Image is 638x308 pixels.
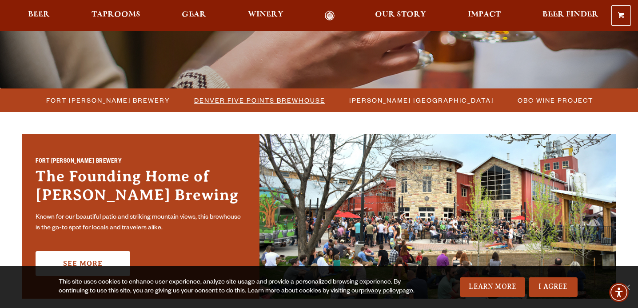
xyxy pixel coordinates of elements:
a: Fort [PERSON_NAME] Brewery [41,94,175,107]
a: See More [36,251,130,276]
h3: The Founding Home of [PERSON_NAME] Brewing [36,167,246,209]
span: [PERSON_NAME] [GEOGRAPHIC_DATA] [349,94,494,107]
span: Gear [182,11,206,18]
div: This site uses cookies to enhance user experience, analyze site usage and provide a personalized ... [59,278,415,296]
p: Known for our beautiful patio and striking mountain views, this brewhouse is the go-to spot for l... [36,212,246,234]
h2: Fort [PERSON_NAME] Brewery [36,157,246,168]
a: Beer [22,11,56,21]
a: Impact [462,11,506,21]
a: OBC Wine Project [512,94,598,107]
span: Denver Five Points Brewhouse [194,94,325,107]
span: Beer [28,11,50,18]
a: Taprooms [86,11,146,21]
a: Gear [176,11,212,21]
span: Winery [248,11,283,18]
a: Our Story [369,11,432,21]
img: Fort Collins Brewery & Taproom' [259,134,616,299]
span: Impact [468,11,501,18]
span: Beer Finder [542,11,598,18]
a: [PERSON_NAME] [GEOGRAPHIC_DATA] [344,94,498,107]
a: privacy policy [361,288,399,295]
span: Fort [PERSON_NAME] Brewery [46,94,170,107]
a: Beer Finder [537,11,604,21]
div: Accessibility Menu [609,283,629,302]
a: Winery [242,11,289,21]
a: Learn More [460,277,525,297]
a: Odell Home [313,11,347,21]
span: OBC Wine Project [518,94,593,107]
span: Taprooms [92,11,140,18]
span: Our Story [375,11,426,18]
a: Denver Five Points Brewhouse [189,94,330,107]
a: I Agree [529,277,578,297]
